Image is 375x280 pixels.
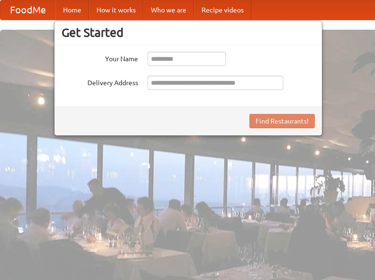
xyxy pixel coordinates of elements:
[249,114,315,128] button: Find Restaurants!
[89,0,143,20] a: How it works
[62,25,315,40] h3: Get Started
[62,76,138,88] label: Delivery Address
[0,0,55,20] a: FoodMe
[55,0,89,20] a: Home
[194,0,251,20] a: Recipe videos
[62,52,138,64] label: Your Name
[143,0,194,20] a: Who we are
